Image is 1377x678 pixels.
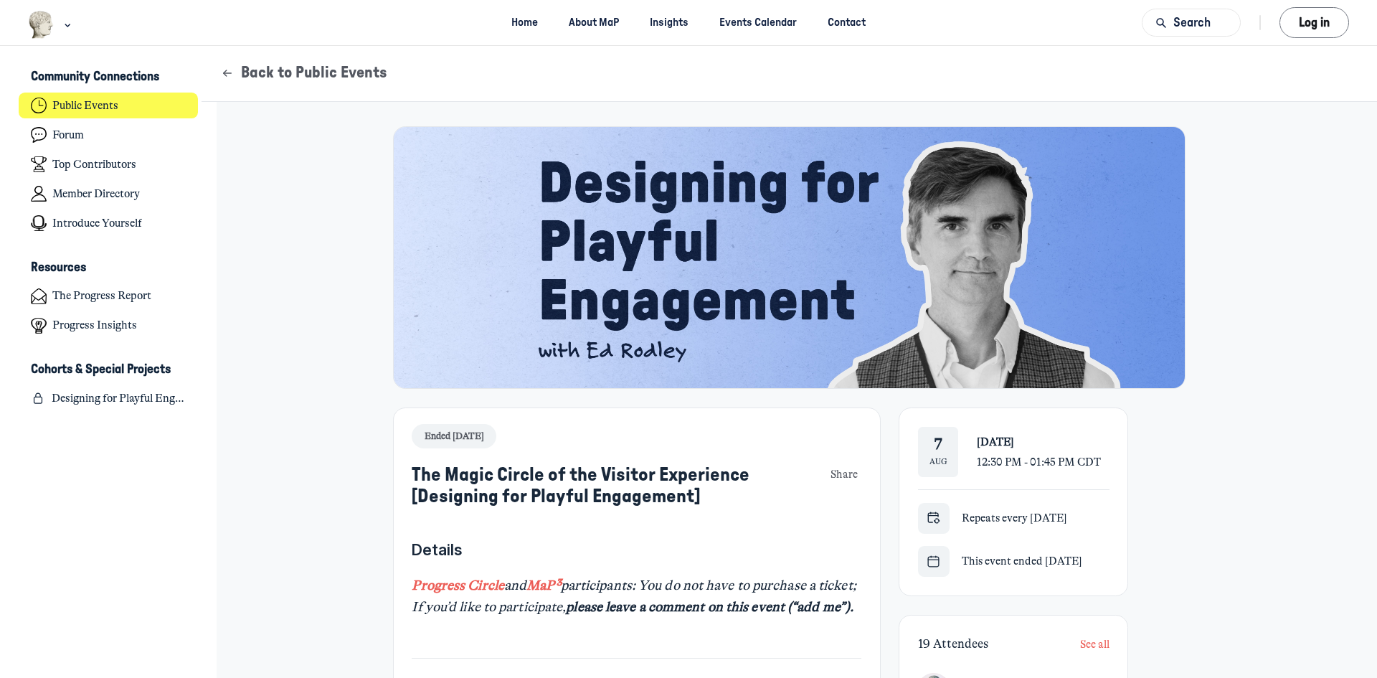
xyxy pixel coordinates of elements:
header: Page Header [202,46,1377,102]
a: The Progress Report [19,283,199,309]
a: Progress Circle [412,578,504,593]
button: Log in [1279,7,1349,38]
a: Designing for Playful Engagement [19,385,199,412]
a: Public Events [19,93,199,119]
h4: Designing for Playful Engagement [52,392,186,405]
a: Contact [815,9,879,36]
button: Cohorts & Special ProjectsCollapse space [19,357,199,382]
button: Museums as Progress logo [28,9,75,40]
h1: The Magic Circle of the Visitor Experience [Designing for Playful Engagement] [412,464,828,507]
span: 19 Attendees [918,636,988,652]
span: Repeats every [DATE] [962,512,1067,524]
button: Community ConnectionsCollapse space [19,65,199,90]
a: MaP³ [526,578,560,593]
button: Back to Public Events [220,62,387,84]
em: participants: You do not have to purchase a ticket; If you’d like to participate, [412,578,856,614]
button: Share [828,464,861,486]
span: Ended [DATE] [425,430,484,442]
span: [DATE] [977,435,1014,448]
a: Introduce Yourself [19,210,199,237]
span: Share [831,467,858,483]
h4: Public Events [52,99,118,113]
a: Progress Insights [19,312,199,339]
a: Forum [19,122,199,149]
a: Member Directory [19,181,199,207]
em: and [504,578,526,593]
h3: Resources [31,260,86,276]
span: See all [1080,638,1109,651]
h4: Introduce Yourself [52,217,142,230]
em: please leave a comment on this event (“add me”). [566,599,853,615]
h4: Top Contributors [52,158,136,171]
a: Events Calendar [707,9,810,36]
h3: Cohorts & Special Projects [31,362,171,377]
h4: Forum [52,128,84,142]
span: 12:30 PM - 01:45 PM CDT [977,456,1101,469]
button: See all [1080,634,1109,654]
a: About MaP [557,9,632,36]
button: ResourcesCollapse space [19,255,199,281]
a: Home [498,9,550,36]
a: Top Contributors [19,151,199,178]
h4: Progress Insights [52,319,137,332]
h4: Member Directory [52,187,140,201]
h5: Details [412,539,861,560]
div: Aug [929,456,947,468]
span: This event ended [DATE] [962,554,1082,570]
button: Search [1142,9,1241,37]
img: Museums as Progress logo [28,11,55,39]
a: Insights [638,9,701,36]
h4: The Progress Report [52,289,151,303]
h3: Community Connections [31,69,159,85]
div: 7 [934,435,942,454]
